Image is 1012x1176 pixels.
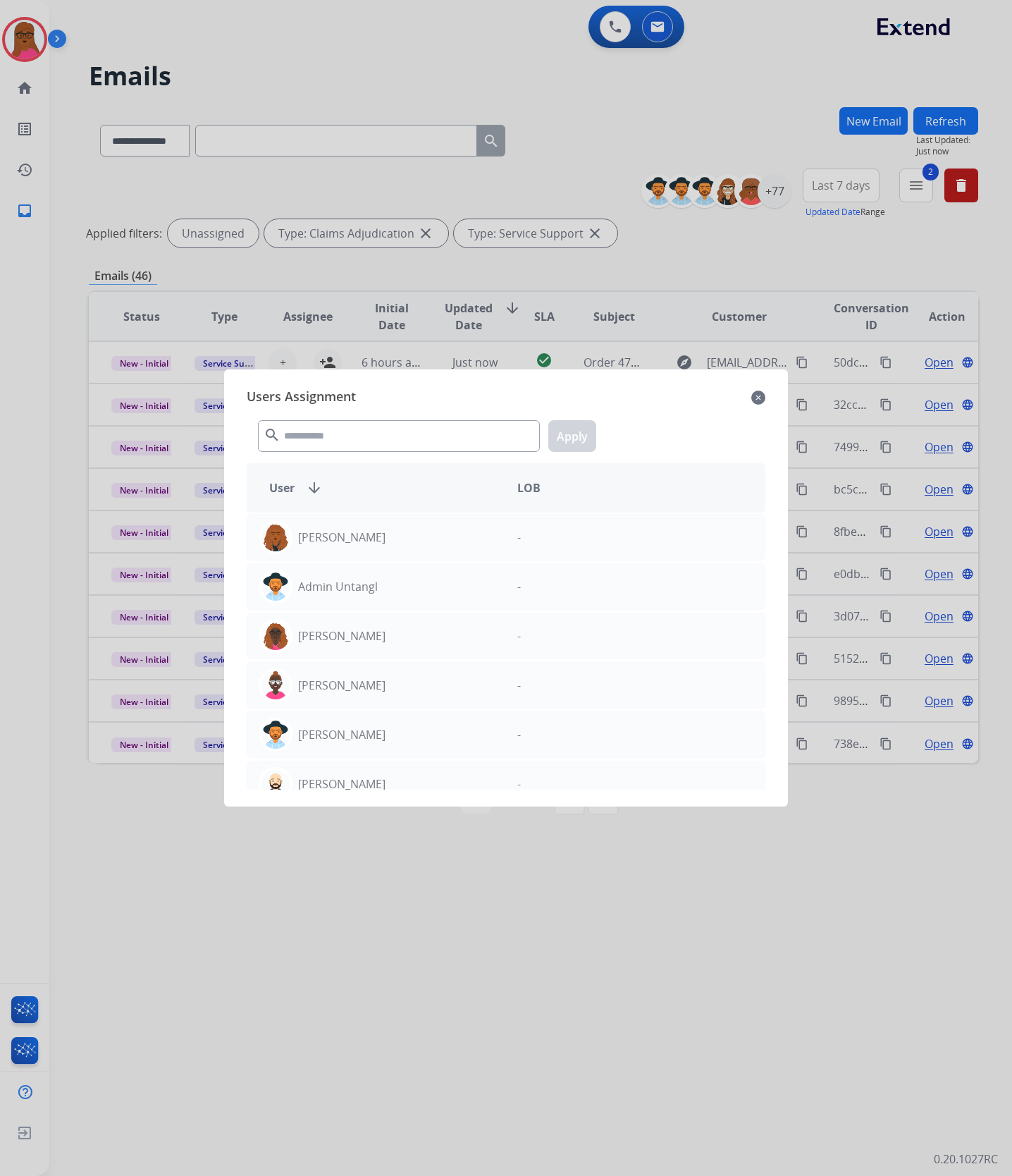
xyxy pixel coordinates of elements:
p: [PERSON_NAME] [298,529,385,546]
mat-icon: arrow_downward [306,479,323,496]
p: [PERSON_NAME] [298,627,385,644]
button: Apply [548,420,596,452]
p: - [517,776,521,792]
mat-icon: search [264,427,280,443]
p: - [517,627,521,644]
p: [PERSON_NAME] [298,776,385,792]
mat-icon: close [751,389,765,406]
p: - [517,529,521,546]
div: User [258,479,506,496]
p: - [517,677,521,694]
p: Admin Untangl [298,578,378,595]
p: - [517,578,521,595]
span: Users Assignment [247,386,356,409]
p: [PERSON_NAME] [298,677,385,694]
span: LOB [517,479,541,496]
p: - [517,726,521,743]
p: [PERSON_NAME] [298,726,385,743]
